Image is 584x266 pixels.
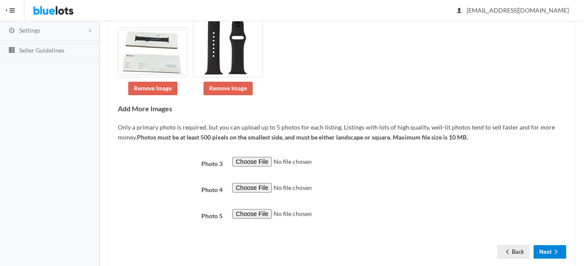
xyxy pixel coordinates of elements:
[19,47,64,54] span: Seller Guidelines
[19,27,40,34] span: Settings
[7,27,16,35] ion-icon: cog
[552,248,561,256] ion-icon: arrow forward
[128,82,177,95] a: Remove Image
[113,209,227,221] label: Photo 5
[118,123,566,142] p: Only a primary photo is required, but you can upload up to 5 photos for each listing. Listings wi...
[113,157,227,169] label: Photo 3
[137,133,468,141] b: Photos must be at least 500 pixels on the smallest side, and must be either landscape or square. ...
[534,245,566,259] button: Nextarrow forward
[193,8,263,77] img: 6562a07b-d34e-4fea-93c1-76ed20381a53-1755109058.jpg
[204,82,253,95] a: Remove Image
[457,7,569,14] span: [EMAIL_ADDRESS][DOMAIN_NAME]
[503,248,512,256] ion-icon: arrow back
[113,183,227,195] label: Photo 4
[118,27,187,77] img: b8876d73-3a12-4227-9707-03b50dda5359-1755109058.jpg
[497,245,530,259] a: arrow backBack
[455,7,464,15] ion-icon: person
[118,105,566,113] h4: Add More Images
[7,47,16,55] ion-icon: list box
